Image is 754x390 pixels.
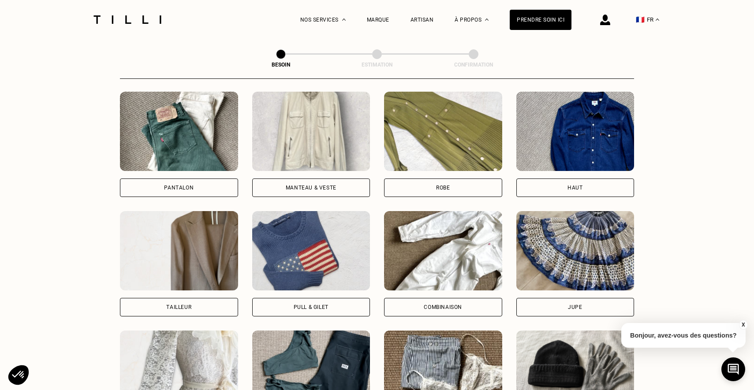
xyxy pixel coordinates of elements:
[237,62,325,68] div: Besoin
[333,62,421,68] div: Estimation
[164,185,194,190] div: Pantalon
[252,211,370,290] img: Tilli retouche votre Pull & gilet
[516,92,635,171] img: Tilli retouche votre Haut
[90,15,164,24] img: Logo du service de couturière Tilli
[656,19,659,21] img: menu déroulant
[621,323,746,348] p: Bonjour, avez-vous des questions?
[286,185,336,190] div: Manteau & Veste
[411,17,434,23] a: Artisan
[636,15,645,24] span: 🇫🇷
[568,305,582,310] div: Jupe
[384,211,502,290] img: Tilli retouche votre Combinaison
[516,211,635,290] img: Tilli retouche votre Jupe
[120,211,238,290] img: Tilli retouche votre Tailleur
[166,305,191,310] div: Tailleur
[367,17,389,23] a: Marque
[424,305,462,310] div: Combinaison
[436,185,450,190] div: Robe
[739,320,747,330] button: X
[510,10,571,30] a: Prendre soin ici
[342,19,346,21] img: Menu déroulant
[567,185,582,190] div: Haut
[252,92,370,171] img: Tilli retouche votre Manteau & Veste
[429,62,518,68] div: Confirmation
[600,15,610,25] img: icône connexion
[384,92,502,171] img: Tilli retouche votre Robe
[120,92,238,171] img: Tilli retouche votre Pantalon
[485,19,489,21] img: Menu déroulant à propos
[294,305,328,310] div: Pull & gilet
